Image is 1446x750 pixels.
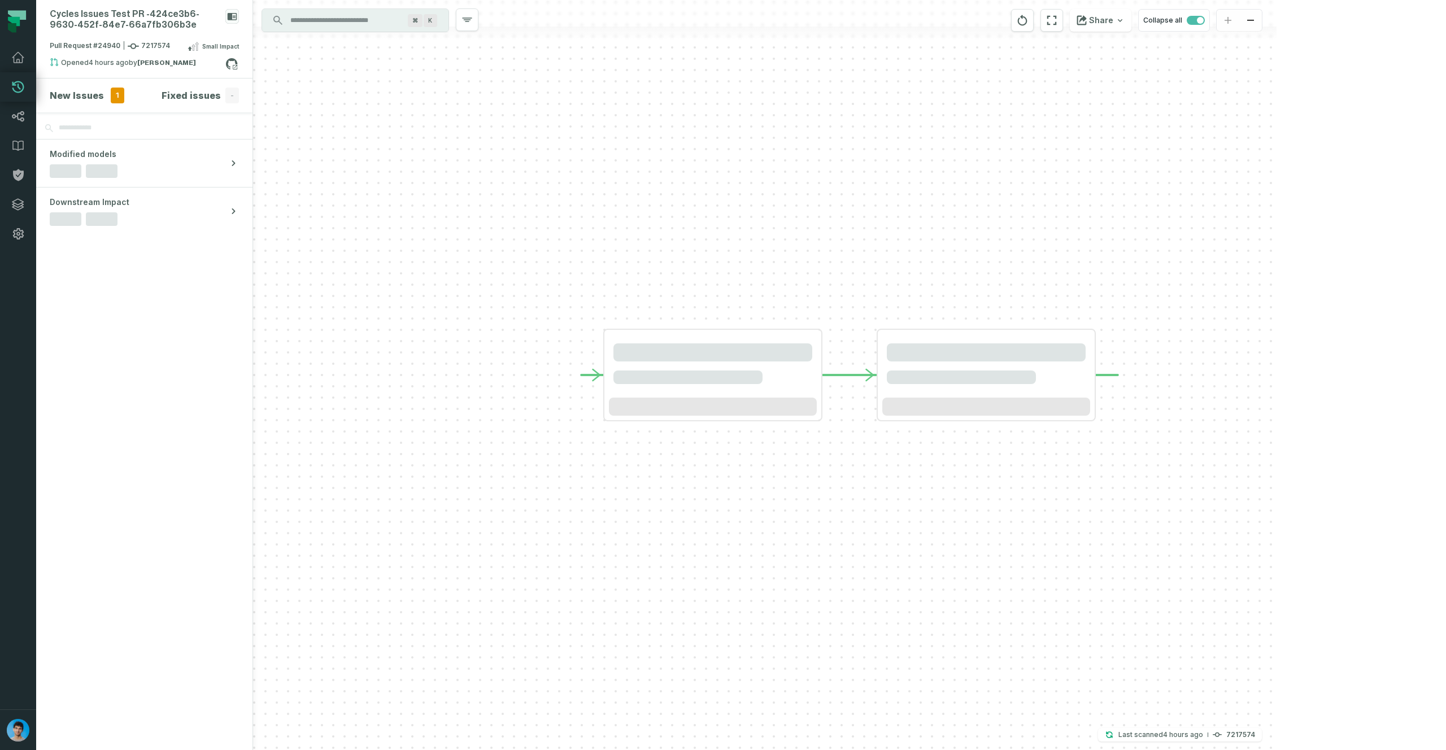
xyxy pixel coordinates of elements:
button: Collapse all [1138,9,1210,32]
button: Last scanned[DATE] 5:36:02 AM7217574 [1098,728,1262,742]
button: New Issues1Fixed issues- [50,88,239,103]
button: Downstream Impact [36,187,252,235]
img: avatar of Omri Ildis [7,719,29,742]
span: 1 [111,88,124,103]
span: Small Impact [202,42,239,51]
p: Last scanned [1118,729,1203,740]
button: Share [1070,9,1131,32]
span: Pull Request #24940 7217574 [50,41,170,52]
relative-time: Aug 26, 2025, 5:32 AM GMT+3 [89,58,129,67]
span: Modified models [50,149,116,160]
span: Press ⌘ + K to focus the search bar [408,14,423,27]
button: Modified models [36,139,252,187]
h4: 7217574 [1226,731,1255,738]
span: - [225,88,239,103]
div: Opened by [50,58,225,71]
button: zoom out [1239,10,1262,32]
span: Downstream Impact [50,197,129,208]
relative-time: Aug 26, 2025, 5:36 AM GMT+3 [1163,730,1203,739]
a: View on github [224,56,239,71]
div: Cycles Issues Test PR - 424ce3b6-9630-452f-84e7-66a7fb306b3e [50,9,221,30]
h4: Fixed issues [162,89,221,102]
span: Press ⌘ + K to focus the search bar [424,14,437,27]
strong: Omri Ildis (flow3d) [137,59,196,66]
h4: New Issues [50,89,104,102]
